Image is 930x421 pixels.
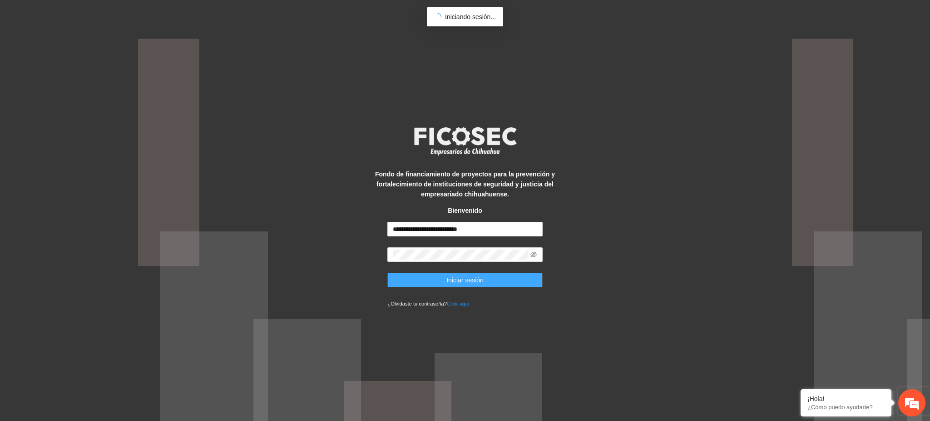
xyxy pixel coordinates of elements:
[446,275,484,285] span: Iniciar sesión
[387,273,542,287] button: Iniciar sesión
[530,251,537,258] span: eye-invisible
[807,395,885,402] div: ¡Hola!
[448,207,482,214] strong: Bienvenido
[807,404,885,411] p: ¿Cómo puedo ayudarte?
[408,124,522,158] img: logo
[445,13,496,20] span: Iniciando sesión...
[387,301,469,306] small: ¿Olvidaste tu contraseña?
[447,301,469,306] a: Click aqui
[434,13,442,21] span: loading
[375,170,555,198] strong: Fondo de financiamiento de proyectos para la prevención y fortalecimiento de instituciones de seg...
